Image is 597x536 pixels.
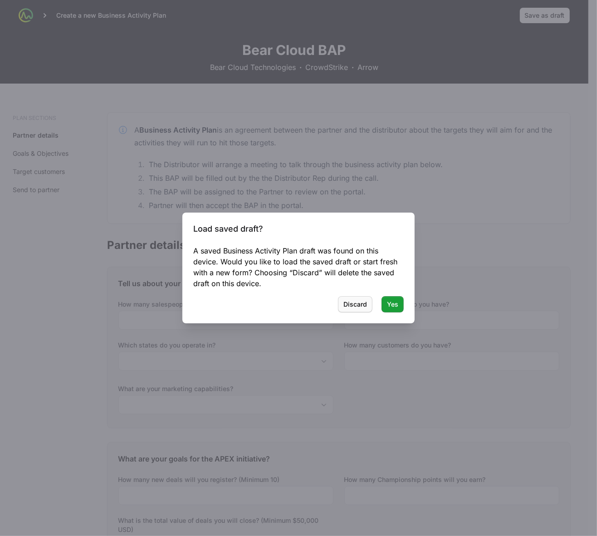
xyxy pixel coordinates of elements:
button: Discard [338,296,372,313]
h3: Load saved draft? [193,223,404,234]
div: A saved Business Activity Plan draft was found on this device. Would you like to load the saved d... [193,245,404,289]
span: Yes [387,299,398,310]
span: Discard [343,299,367,310]
button: Yes [382,296,404,313]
